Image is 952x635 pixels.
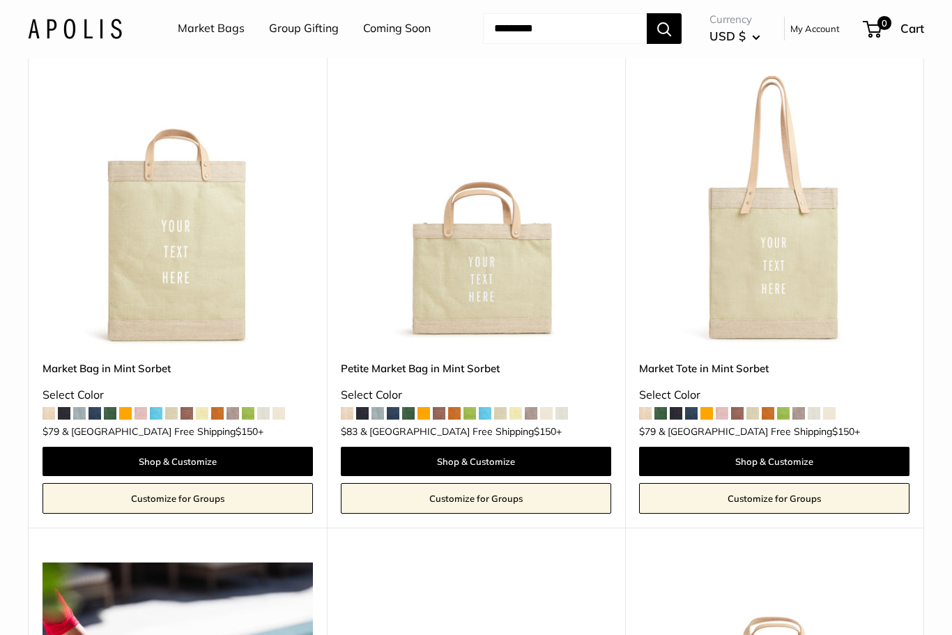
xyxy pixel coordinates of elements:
a: Shop & Customize [341,447,611,477]
span: Cart [900,22,924,36]
span: & [GEOGRAPHIC_DATA] Free Shipping + [360,427,562,437]
span: $79 [43,426,59,438]
a: My Account [790,21,840,38]
a: Customize for Groups [639,484,909,514]
a: Market Bags [178,19,245,40]
span: $150 [236,426,258,438]
a: Market Tote in Mint Sorbet [639,361,909,377]
a: 0 Cart [864,18,924,40]
a: Coming Soon [363,19,431,40]
span: USD $ [709,29,746,44]
div: Select Color [639,385,909,406]
div: Select Color [43,385,313,406]
button: Search [647,14,682,45]
img: Apolis [28,19,122,39]
img: Market Tote in Mint Sorbet [639,77,909,347]
span: $79 [639,426,656,438]
a: Market Bag in Mint Sorbet [43,361,313,377]
span: Currency [709,10,760,30]
div: Select Color [341,385,611,406]
a: Shop & Customize [43,447,313,477]
span: $83 [341,426,358,438]
a: Customize for Groups [341,484,611,514]
span: $150 [534,426,556,438]
span: & [GEOGRAPHIC_DATA] Free Shipping + [62,427,263,437]
span: $150 [832,426,854,438]
span: & [GEOGRAPHIC_DATA] Free Shipping + [659,427,860,437]
input: Search... [483,14,647,45]
a: Petite Market Bag in Mint Sorbet [341,361,611,377]
img: Petite Market Bag in Mint Sorbet [341,77,611,347]
a: Group Gifting [269,19,339,40]
a: Market Tote in Mint SorbetMarket Tote in Mint Sorbet [639,77,909,347]
a: Customize for Groups [43,484,313,514]
img: Market Bag in Mint Sorbet [43,77,313,347]
button: USD $ [709,26,760,48]
a: Market Bag in Mint SorbetMarket Bag in Mint Sorbet [43,77,313,347]
a: Petite Market Bag in Mint SorbetPetite Market Bag in Mint Sorbet [341,77,611,347]
span: 0 [877,17,891,31]
a: Shop & Customize [639,447,909,477]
